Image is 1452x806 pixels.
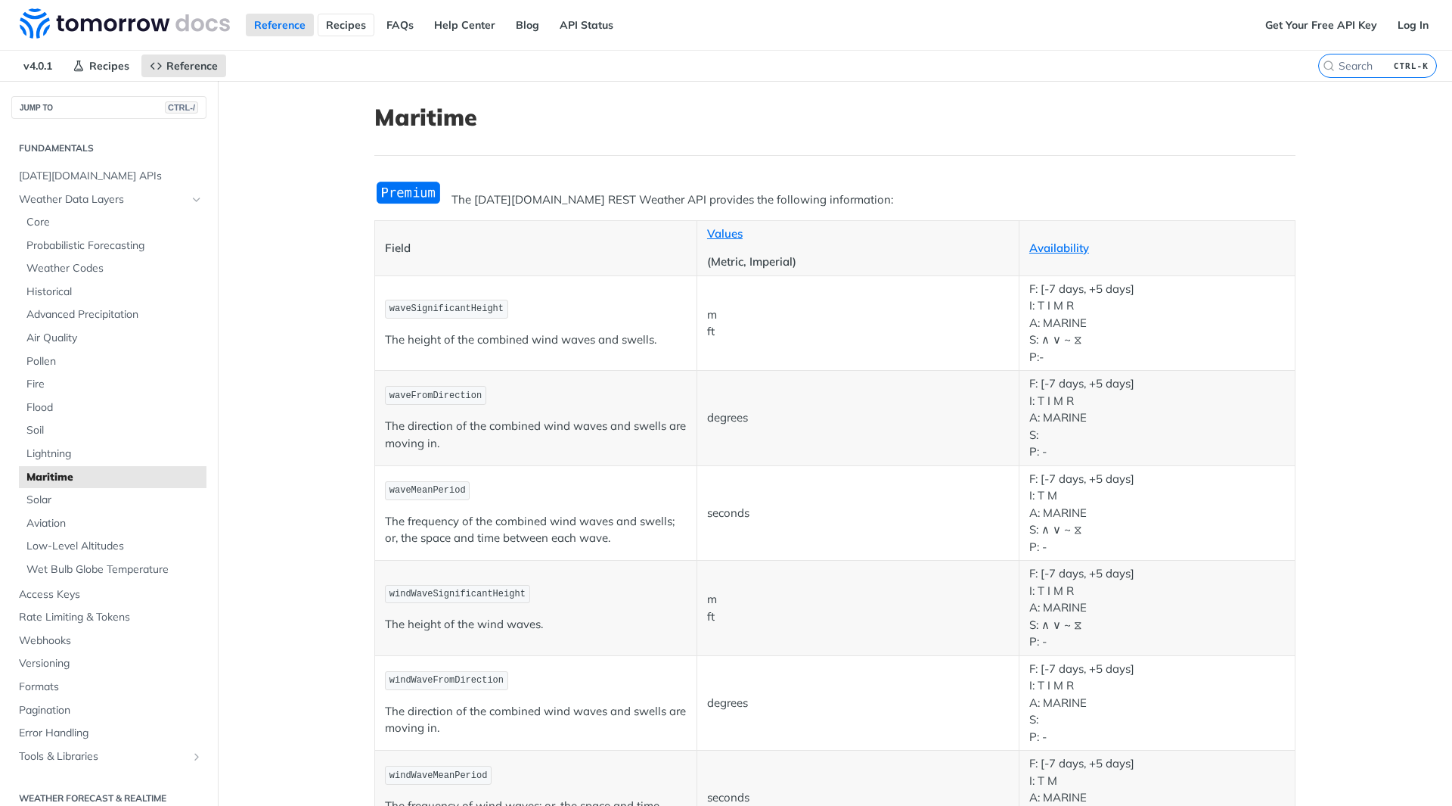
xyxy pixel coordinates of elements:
[1389,14,1437,36] a: Log In
[11,142,206,155] h2: Fundamentals
[1029,375,1285,461] p: F: [-7 days, +5 days] I: T I M R A: MARINE S: P: -
[707,695,1009,712] p: degrees
[19,303,206,326] a: Advanced Precipitation
[385,513,687,547] p: The frequency of the combined wind waves and swells; or, the space and time between each wave.
[19,489,206,512] a: Solar
[426,14,504,36] a: Help Center
[19,656,203,671] span: Versioning
[64,54,138,77] a: Recipes
[19,327,206,350] a: Air Quality
[19,419,206,442] a: Soil
[389,675,504,686] span: windWaveFromDirection
[19,512,206,535] a: Aviation
[19,397,206,419] a: Flood
[385,240,687,257] p: Field
[165,101,198,114] span: CTRL-/
[26,423,203,438] span: Soil
[26,285,203,300] span: Historical
[19,257,206,280] a: Weather Codes
[1323,60,1335,72] svg: Search
[26,377,203,392] span: Fire
[26,354,203,369] span: Pollen
[385,331,687,349] p: The height of the combined wind waves and swells.
[19,192,187,207] span: Weather Data Layers
[11,583,206,606] a: Access Keys
[378,14,422,36] a: FAQs
[26,331,203,346] span: Air Quality
[19,633,203,649] span: Webhooks
[26,562,203,577] span: Wet Bulb Globe Temperature
[166,59,218,73] span: Reference
[19,680,203,695] span: Formats
[26,215,203,230] span: Core
[191,194,203,206] button: Hide subpages for Weather Data Layers
[1390,58,1432,73] kbd: CTRL-K
[19,169,203,184] span: [DATE][DOMAIN_NAME] APIs
[11,792,206,805] h2: Weather Forecast & realtime
[11,722,206,745] a: Error Handling
[389,589,526,599] span: windWaveSignificantHeight
[19,235,206,257] a: Probabilistic Forecasting
[26,238,203,254] span: Probabilistic Forecasting
[11,188,206,211] a: Weather Data LayersHide subpages for Weather Data Layers
[507,14,548,36] a: Blog
[11,676,206,699] a: Formats
[707,254,1009,271] p: (Metric, Imperial)
[19,535,206,558] a: Low-Level Altitudes
[19,749,187,764] span: Tools & Libraries
[19,443,206,465] a: Lightning
[1029,241,1089,255] a: Availability
[707,591,1009,625] p: m ft
[19,466,206,489] a: Maritime
[11,96,206,119] button: JUMP TOCTRL-/
[19,281,206,303] a: Historical
[191,751,203,763] button: Show subpages for Tools & Libraries
[385,418,687,452] p: The direction of the combined wind waves and swells are moving in.
[26,470,203,485] span: Maritime
[26,447,203,462] span: Lightning
[389,391,482,401] span: waveFromDirection
[318,14,374,36] a: Recipes
[389,485,466,496] span: waveMeanPeriod
[19,350,206,373] a: Pollen
[374,191,1295,209] p: The [DATE][DOMAIN_NAME] REST Weather API provides the following information:
[26,400,203,415] span: Flood
[707,505,1009,522] p: seconds
[19,587,203,602] span: Access Keys
[11,606,206,629] a: Rate Limiting & Tokens
[707,409,1009,427] p: degrees
[11,652,206,675] a: Versioning
[389,770,488,781] span: windWaveMeanPeriod
[19,559,206,581] a: Wet Bulb Globe Temperature
[389,303,504,314] span: waveSignificantHeight
[26,493,203,508] span: Solar
[11,630,206,652] a: Webhooks
[26,539,203,554] span: Low-Level Altitudes
[20,8,230,39] img: Tomorrow.io Weather API Docs
[26,307,203,322] span: Advanced Precipitation
[1029,281,1285,366] p: F: [-7 days, +5 days] I: T I M R A: MARINE S: ∧ ∨ ~ ⧖ P:-
[26,516,203,531] span: Aviation
[89,59,129,73] span: Recipes
[385,616,687,633] p: The height of the wind waves.
[1029,661,1285,746] p: F: [-7 days, +5 days] I: T I M R A: MARINE S: P: -
[374,104,1295,131] h1: Maritime
[551,14,622,36] a: API Status
[19,703,203,718] span: Pagination
[19,726,203,741] span: Error Handling
[15,54,60,77] span: v4.0.1
[385,703,687,737] p: The direction of the combined wind waves and swells are moving in.
[1257,14,1385,36] a: Get Your Free API Key
[707,307,1009,341] p: m ft
[11,699,206,722] a: Pagination
[246,14,314,36] a: Reference
[1029,471,1285,556] p: F: [-7 days, +5 days] I: T M A: MARINE S: ∧ ∨ ~ ⧖ P: -
[19,373,206,396] a: Fire
[26,261,203,276] span: Weather Codes
[707,226,743,241] a: Values
[1029,565,1285,651] p: F: [-7 days, +5 days] I: T I M R A: MARINE S: ∧ ∨ ~ ⧖ P: -
[19,211,206,234] a: Core
[11,745,206,768] a: Tools & LibrariesShow subpages for Tools & Libraries
[141,54,226,77] a: Reference
[11,165,206,188] a: [DATE][DOMAIN_NAME] APIs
